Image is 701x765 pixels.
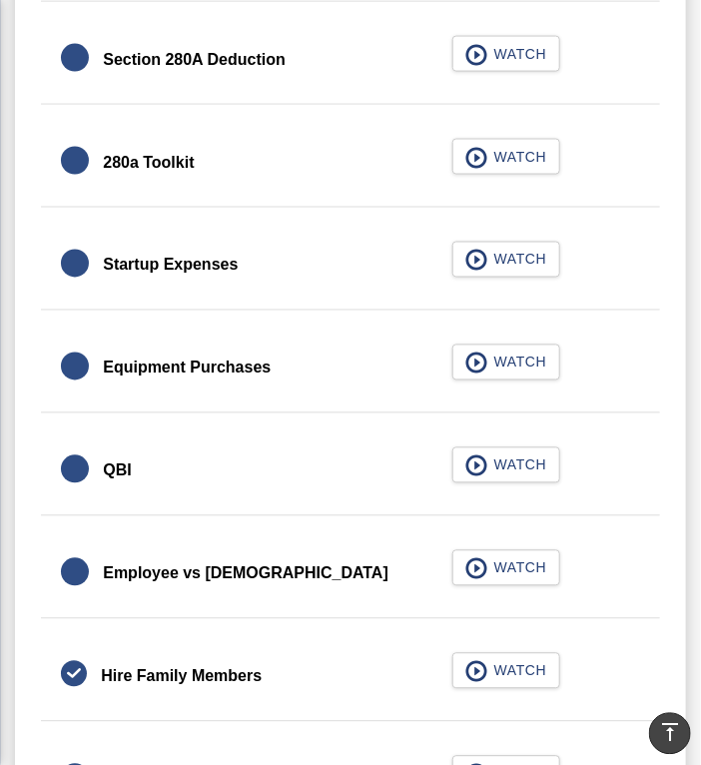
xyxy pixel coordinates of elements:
span: WATCH [488,44,547,64]
div: 280a Toolkit [103,149,194,177]
button: WATCH [452,447,560,483]
a: Startup Expenses WATCH [61,242,639,290]
div: Section 280A Deduction [103,46,286,74]
div: Equipment Purchases [103,355,271,382]
div: Hire Family Members [101,663,262,691]
span: WATCH [488,558,547,578]
span: WATCH [488,353,547,373]
span: WATCH [488,147,547,167]
span: WATCH [488,455,547,475]
button: WATCH [452,36,560,72]
a: Equipment Purchases WATCH [61,345,639,392]
button: WATCH [452,653,560,689]
a: Hire Family Members WATCH [61,653,639,701]
a: QBI WATCH [61,447,639,495]
a: Section 280A Deduction WATCH [61,36,639,84]
a: Employee vs [DEMOGRAPHIC_DATA] WATCH [61,550,639,598]
span: WATCH [488,661,547,681]
div: QBI [103,457,131,485]
button: WATCH [452,345,560,381]
button: WATCH [452,242,560,278]
button: WATCH [452,550,560,586]
div: Startup Expenses [103,252,238,280]
span: WATCH [488,250,547,270]
div: Employee vs [DEMOGRAPHIC_DATA] [103,560,388,588]
button: WATCH [452,139,560,175]
a: 280a Toolkit WATCH [61,139,639,187]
